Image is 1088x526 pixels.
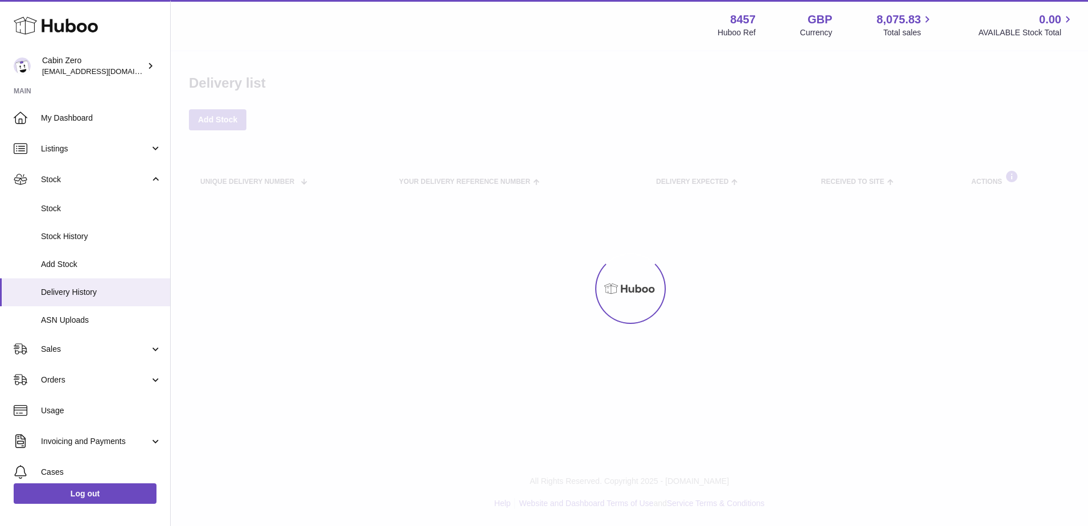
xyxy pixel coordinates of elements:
span: Stock [41,203,162,214]
span: Usage [41,405,162,416]
span: Cases [41,467,162,478]
span: Stock [41,174,150,185]
strong: 8457 [730,12,756,27]
span: [EMAIL_ADDRESS][DOMAIN_NAME] [42,67,167,76]
img: internalAdmin-8457@internal.huboo.com [14,57,31,75]
a: 8,075.83 Total sales [877,12,934,38]
span: Delivery History [41,287,162,298]
a: 0.00 AVAILABLE Stock Total [978,12,1074,38]
span: 0.00 [1039,12,1061,27]
span: Stock History [41,231,162,242]
div: Huboo Ref [718,27,756,38]
span: Listings [41,143,150,154]
div: Currency [800,27,833,38]
span: Orders [41,375,150,385]
span: 8,075.83 [877,12,921,27]
span: ASN Uploads [41,315,162,326]
span: Invoicing and Payments [41,436,150,447]
span: My Dashboard [41,113,162,124]
span: AVAILABLE Stock Total [978,27,1074,38]
a: Log out [14,483,156,504]
span: Sales [41,344,150,355]
span: Total sales [883,27,934,38]
strong: GBP [807,12,832,27]
div: Cabin Zero [42,55,145,77]
span: Add Stock [41,259,162,270]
